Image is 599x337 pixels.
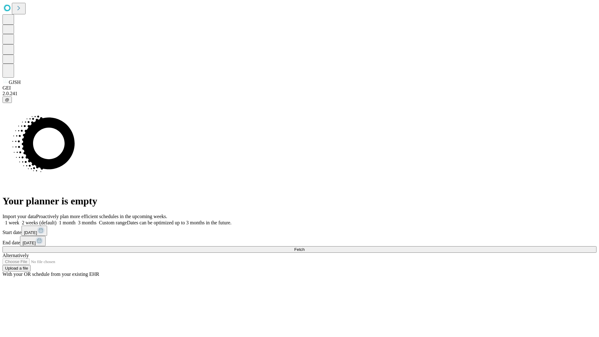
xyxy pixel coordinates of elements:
button: Upload a file [2,265,31,271]
span: 3 months [78,220,96,225]
span: GJSH [9,80,21,85]
span: 2 weeks (default) [22,220,56,225]
span: 1 month [59,220,75,225]
button: [DATE] [20,236,46,246]
div: End date [2,236,597,246]
span: Proactively plan more efficient schedules in the upcoming weeks. [36,214,167,219]
span: Import your data [2,214,36,219]
span: [DATE] [22,241,36,245]
button: @ [2,96,12,103]
div: Start date [2,226,597,236]
span: @ [5,97,9,102]
div: GEI [2,85,597,91]
span: Fetch [294,247,304,252]
span: Dates can be optimized up to 3 months in the future. [127,220,231,225]
button: [DATE] [22,226,47,236]
span: 1 week [5,220,19,225]
h1: Your planner is empty [2,195,597,207]
span: Custom range [99,220,127,225]
div: 2.0.241 [2,91,597,96]
span: With your OR schedule from your existing EHR [2,271,99,277]
button: Fetch [2,246,597,253]
span: [DATE] [24,230,37,235]
span: Alternatively [2,253,29,258]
